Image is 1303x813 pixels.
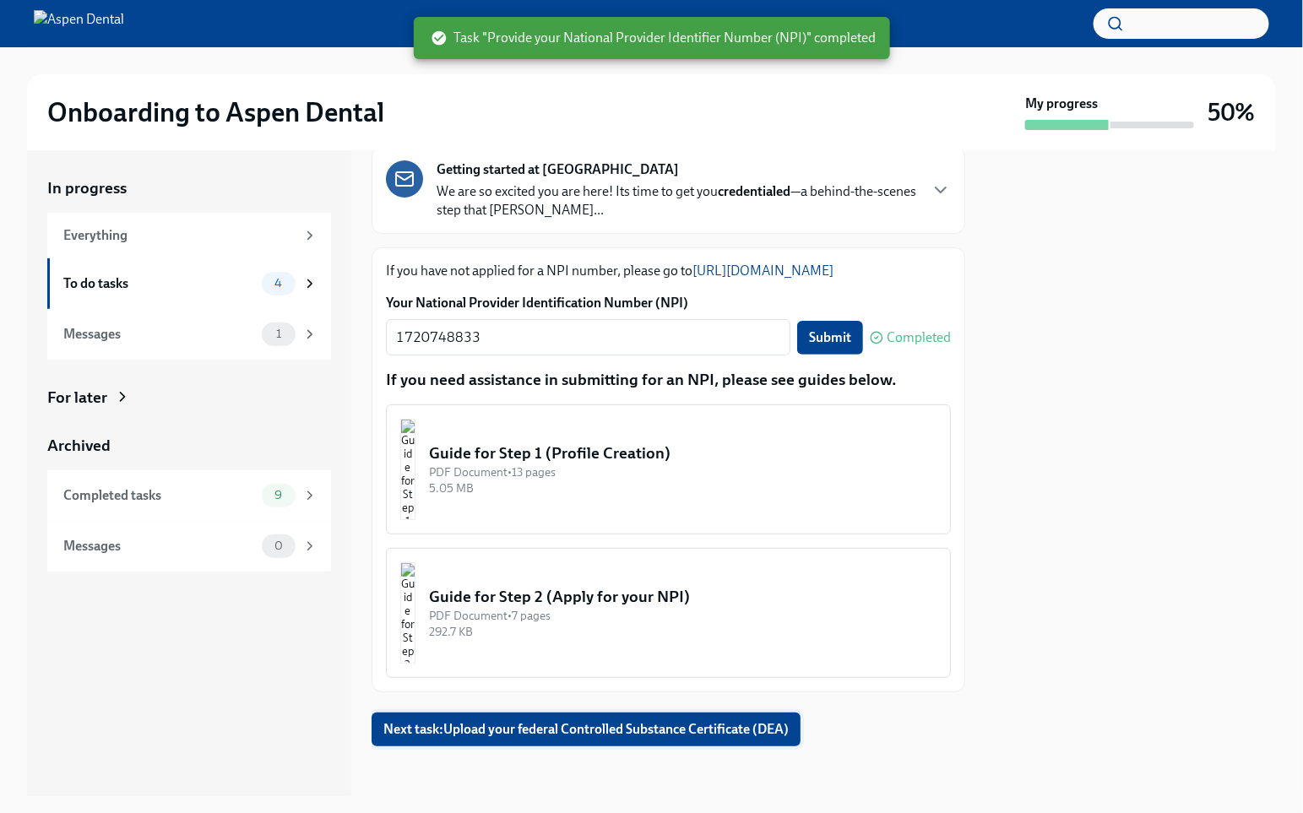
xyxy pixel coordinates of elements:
div: Messages [63,537,255,556]
div: Everything [63,226,296,245]
div: To do tasks [63,274,255,293]
a: Archived [47,435,331,457]
a: To do tasks4 [47,258,331,309]
a: [URL][DOMAIN_NAME] [692,263,833,279]
a: Messages1 [47,309,331,360]
button: Guide for Step 2 (Apply for your NPI)PDF Document•7 pages292.7 KB [386,548,951,678]
p: We are so excited you are here! Its time to get you —a behind-the-scenes step that [PERSON_NAME]... [437,182,917,220]
span: 9 [264,489,292,501]
span: Submit [809,329,851,346]
label: Your National Provider Identification Number (NPI) [386,294,951,312]
a: Everything [47,213,331,258]
span: Completed [887,331,951,344]
div: 292.7 KB [429,624,937,640]
img: Aspen Dental [34,10,124,37]
div: PDF Document • 13 pages [429,464,937,480]
strong: credentialed [718,183,790,199]
strong: Getting started at [GEOGRAPHIC_DATA] [437,160,679,179]
textarea: 1720748833 [396,328,780,347]
div: Messages [63,325,255,344]
a: In progress [47,177,331,199]
img: Guide for Step 1 (Profile Creation) [400,419,415,520]
div: 5.05 MB [429,480,937,496]
div: Guide for Step 2 (Apply for your NPI) [429,586,937,608]
button: Submit [797,321,863,355]
span: Next task : Upload your federal Controlled Substance Certificate (DEA) [383,721,789,738]
a: For later [47,387,331,409]
button: Next task:Upload your federal Controlled Substance Certificate (DEA) [372,713,801,746]
a: Completed tasks9 [47,470,331,521]
div: PDF Document • 7 pages [429,608,937,624]
div: Guide for Step 1 (Profile Creation) [429,442,937,464]
span: 4 [264,277,292,290]
div: For later [47,387,107,409]
span: 1 [266,328,291,340]
img: Guide for Step 2 (Apply for your NPI) [400,562,415,664]
span: 0 [264,539,293,552]
p: If you need assistance in submitting for an NPI, please see guides below. [386,369,951,391]
div: Completed tasks [63,486,255,505]
h2: Onboarding to Aspen Dental [47,95,384,129]
span: Task "Provide your National Provider Identifier Number (NPI)" completed [431,29,877,47]
a: Messages0 [47,521,331,572]
strong: My progress [1025,95,1098,113]
p: If you have not applied for a NPI number, please go to [386,262,951,280]
button: Guide for Step 1 (Profile Creation)PDF Document•13 pages5.05 MB [386,404,951,534]
h3: 50% [1208,97,1256,127]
